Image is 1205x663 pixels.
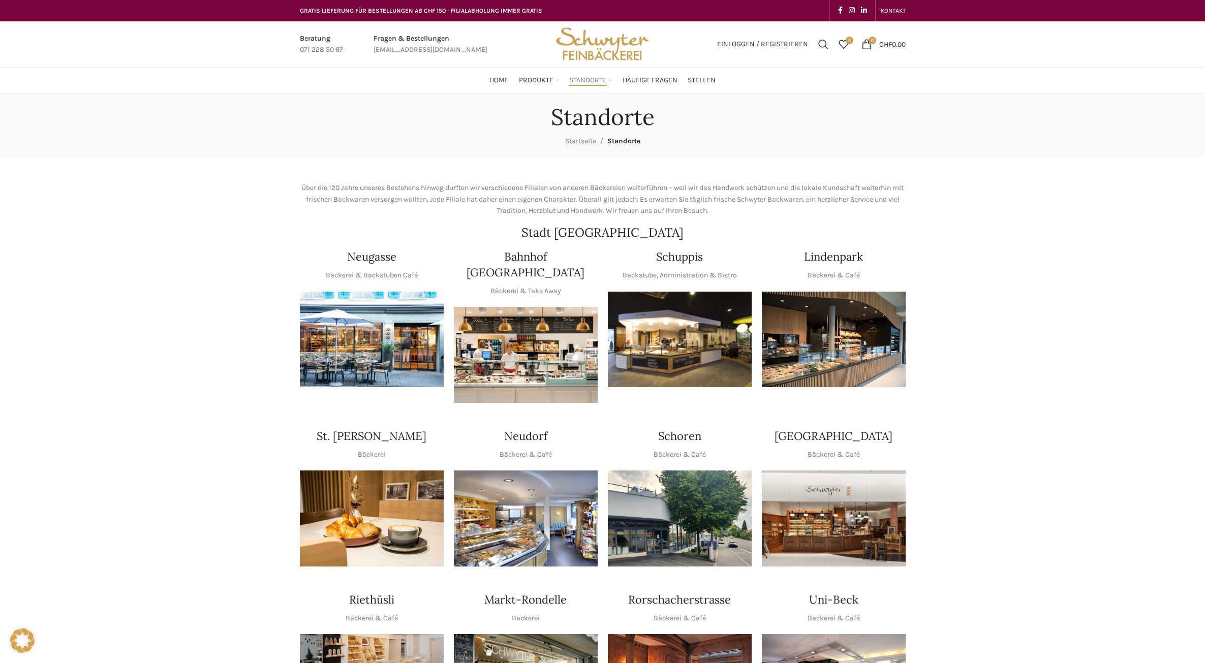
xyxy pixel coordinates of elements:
[623,70,677,90] a: Häufige Fragen
[519,70,559,90] a: Produkte
[654,449,706,460] p: Bäckerei & Café
[762,470,906,566] div: 1 / 1
[300,470,444,566] img: schwyter-23
[804,249,863,265] h4: Lindenpark
[347,249,396,265] h4: Neugasse
[500,449,552,460] p: Bäckerei & Café
[295,70,911,90] div: Main navigation
[552,21,652,67] img: Bäckerei Schwyter
[856,34,911,54] a: 0 CHF0.00
[835,4,846,18] a: Facebook social link
[454,307,598,403] img: Bahnhof St. Gallen
[608,292,752,388] div: 1 / 1
[688,76,716,85] span: Stellen
[607,137,640,145] span: Standorte
[490,286,561,297] p: Bäckerei & Take Away
[454,470,598,566] img: Neudorf_1
[688,70,716,90] a: Stellen
[484,592,567,608] h4: Markt-Rondelle
[813,34,833,54] a: Suchen
[300,182,906,216] p: Über die 120 Jahre unseres Bestehens hinweg durften wir verschiedene Filialen von anderen Bäckere...
[300,470,444,566] div: 1 / 1
[358,449,386,460] p: Bäckerei
[658,428,701,444] h4: Schoren
[623,76,677,85] span: Häufige Fragen
[519,76,553,85] span: Produkte
[569,76,607,85] span: Standorte
[846,4,858,18] a: Instagram social link
[608,292,752,388] img: 150130-Schwyter-013
[881,1,906,21] a: KONTAKT
[300,292,444,388] img: Neugasse
[656,249,703,265] h4: Schuppis
[551,104,655,131] h1: Standorte
[489,76,509,85] span: Home
[608,470,752,566] div: 1 / 1
[565,137,596,145] a: Startseite
[326,270,418,281] p: Bäckerei & Backstuben Café
[454,470,598,566] div: 1 / 1
[712,34,813,54] a: Einloggen / Registrieren
[762,470,906,566] img: Schwyter-1800x900
[762,292,906,388] img: 017-e1571925257345
[808,270,860,281] p: Bäckerei & Café
[349,592,394,608] h4: Riethüsli
[762,292,906,388] div: 1 / 1
[879,40,906,48] bdi: 0.00
[881,7,906,14] span: KONTAKT
[454,307,598,403] div: 1 / 1
[300,227,906,239] h2: Stadt [GEOGRAPHIC_DATA]
[809,592,858,608] h4: Uni-Beck
[552,39,652,48] a: Site logo
[300,33,343,56] a: Infobox link
[623,270,737,281] p: Backstube, Administration & Bistro
[300,292,444,388] div: 1 / 1
[869,37,876,44] span: 0
[608,470,752,566] img: 0842cc03-b884-43c1-a0c9-0889ef9087d6 copy
[504,428,547,444] h4: Neudorf
[512,613,540,624] p: Bäckerei
[717,41,808,48] span: Einloggen / Registrieren
[876,1,911,21] div: Secondary navigation
[654,613,706,624] p: Bäckerei & Café
[628,592,731,608] h4: Rorschacherstrasse
[808,449,860,460] p: Bäckerei & Café
[846,37,853,44] span: 0
[374,33,487,56] a: Infobox link
[833,34,854,54] a: 0
[833,34,854,54] div: Meine Wunschliste
[808,613,860,624] p: Bäckerei & Café
[489,70,509,90] a: Home
[858,4,870,18] a: Linkedin social link
[879,40,892,48] span: CHF
[317,428,426,444] h4: St. [PERSON_NAME]
[346,613,398,624] p: Bäckerei & Café
[775,428,892,444] h4: [GEOGRAPHIC_DATA]
[300,7,542,14] span: GRATIS LIEFERUNG FÜR BESTELLUNGEN AB CHF 150 - FILIALABHOLUNG IMMER GRATIS
[454,249,598,280] h4: Bahnhof [GEOGRAPHIC_DATA]
[569,70,612,90] a: Standorte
